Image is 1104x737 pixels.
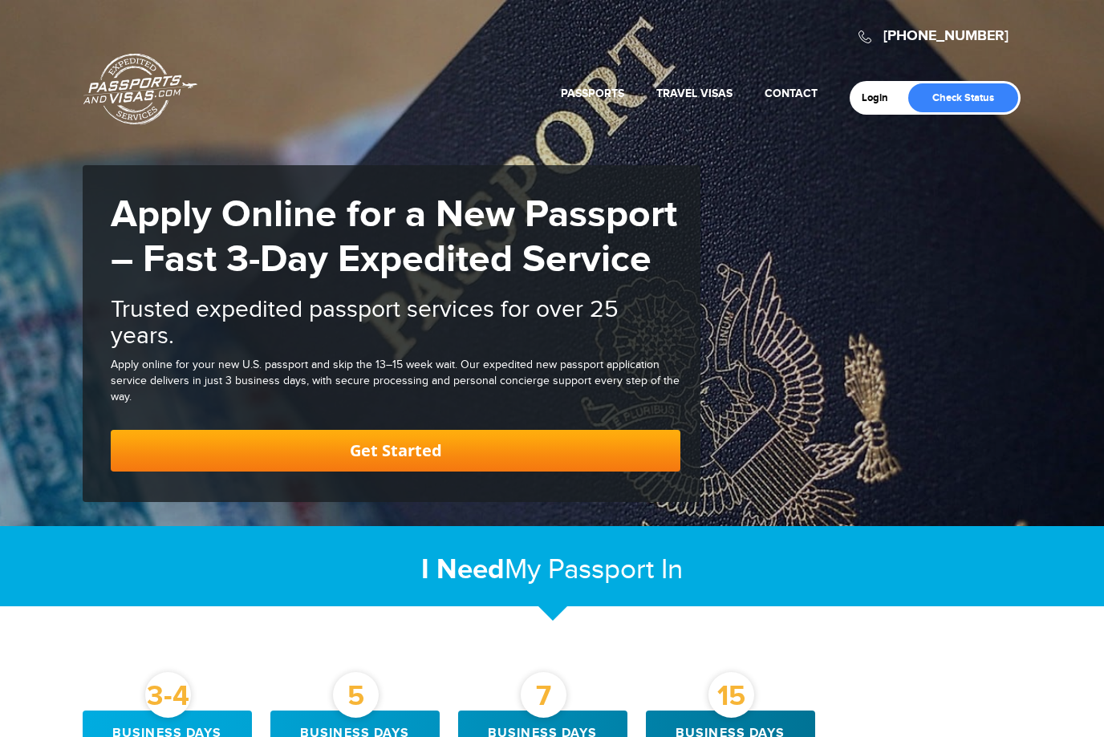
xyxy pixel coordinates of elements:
a: Check Status [908,83,1018,112]
span: Passport In [548,553,683,586]
h2: My [83,553,1021,587]
a: [PHONE_NUMBER] [883,27,1009,45]
div: 7 [521,672,566,718]
a: Get Started [111,430,680,472]
a: Contact [765,87,818,100]
a: Login [862,91,899,104]
strong: I Need [421,553,505,587]
strong: Apply Online for a New Passport – Fast 3-Day Expedited Service [111,192,677,283]
div: 15 [708,672,754,718]
h2: Trusted expedited passport services for over 25 years. [111,297,680,350]
a: Travel Visas [656,87,733,100]
div: 5 [333,672,379,718]
div: Apply online for your new U.S. passport and skip the 13–15 week wait. Our expedited new passport ... [111,358,680,406]
a: Passports & [DOMAIN_NAME] [83,53,197,125]
a: Passports [561,87,624,100]
div: 3-4 [145,672,191,718]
